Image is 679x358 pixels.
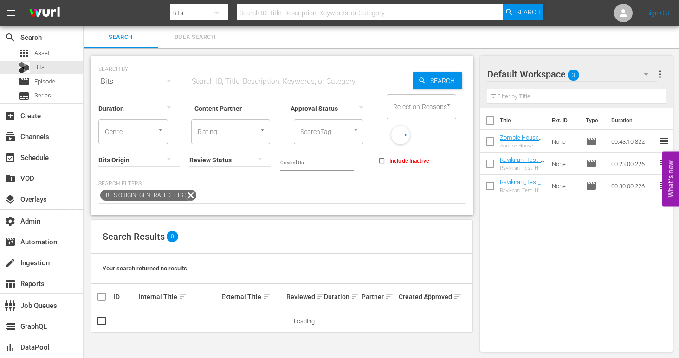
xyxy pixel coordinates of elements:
[19,76,30,87] span: Episode
[500,165,544,171] div: Ravikiran_Test_Hlsv2_Seg
[34,49,50,58] span: Asset
[362,291,396,302] div: Partner
[654,63,666,85] button: more_vert
[103,231,165,242] span: Search Results
[487,61,657,87] div: Default Workspace
[98,180,466,188] p: Search Filters:
[427,72,462,89] span: Search
[568,65,579,85] span: 3
[221,291,284,302] div: External Title
[444,101,453,109] button: Open
[6,7,17,19] span: menu
[98,69,180,95] div: Bits
[286,291,321,302] div: Reviewed
[34,63,45,72] span: Bits
[500,134,543,155] a: Zombie House Flipping: Ranger Danger
[548,130,582,153] td: None
[646,9,670,17] a: Sign Out
[19,90,30,102] span: Series
[5,110,16,121] span: Create
[548,153,582,175] td: None
[351,126,360,134] button: Open
[294,318,319,325] span: Loading...
[114,293,136,300] div: ID
[156,126,165,134] button: Open
[258,126,267,134] button: Open
[586,136,597,147] span: Episode
[389,157,429,165] span: Include Inactive
[5,321,16,332] span: GraphQL
[608,153,659,175] td: 00:23:00.226
[606,108,661,134] th: Duration
[516,4,541,20] span: Search
[19,48,30,59] span: Asset
[89,32,152,43] span: Search
[5,173,16,184] span: VOD
[500,156,544,170] a: Ravikiran_Test_Hlsv2_Seg
[500,179,544,199] a: Ravikiran_Test_Hlsv2_Seg_30mins_Duration
[424,291,446,302] div: Approved
[500,143,544,149] div: Zombie House Flipping: Ranger Danger
[654,69,666,80] span: more_vert
[586,180,597,192] span: Episode
[163,32,226,43] span: Bulk Search
[100,190,185,201] span: Bits Origin: Generated Bits
[5,257,16,268] span: Ingestion
[34,77,55,86] span: Episode
[351,293,359,301] span: sort
[5,300,16,311] span: Job Queues
[548,175,582,197] td: None
[179,293,187,301] span: sort
[103,265,189,272] span: Your search returned no results.
[139,291,219,302] div: Internal Title
[586,158,597,169] span: Episode
[5,131,16,142] span: Channels
[500,108,546,134] th: Title
[34,91,51,100] span: Series
[399,291,421,302] div: Created
[167,231,178,242] span: 0
[608,130,659,153] td: 00:43:10.822
[580,108,606,134] th: Type
[500,187,544,193] div: Ravikiran_Test_Hlsv2_Seg_30mins_Duration
[546,108,580,134] th: Ext. ID
[5,278,16,289] span: Reports
[5,194,16,205] span: Overlays
[662,152,679,207] button: Open Feedback Widget
[503,4,543,20] button: Search
[22,2,67,24] img: ans4CAIJ8jUAAAAAAAAAAAAAAAAAAAAAAAAgQb4GAAAAAAAAAAAAAAAAAAAAAAAAJMjXAAAAAAAAAAAAAAAAAAAAAAAAgAT5G...
[263,293,271,301] span: sort
[317,293,325,301] span: sort
[659,180,670,191] span: reorder
[385,293,394,301] span: sort
[324,291,359,302] div: Duration
[659,158,670,169] span: reorder
[659,135,670,147] span: reorder
[5,32,16,43] span: Search
[5,216,16,227] span: Admin
[413,72,462,89] button: Search
[5,342,16,353] span: DataPool
[5,237,16,248] span: Automation
[608,175,659,197] td: 00:30:00.226
[5,152,16,163] span: Schedule
[19,62,30,73] div: Bits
